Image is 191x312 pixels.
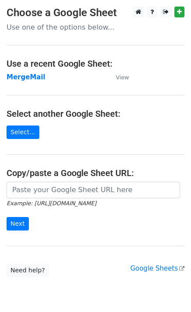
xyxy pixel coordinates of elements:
a: Google Sheets [130,265,184,272]
a: View [107,73,129,81]
h4: Select another Google Sheet: [7,109,184,119]
small: Example: [URL][DOMAIN_NAME] [7,200,96,207]
iframe: Chat Widget [147,270,191,312]
h3: Choose a Google Sheet [7,7,184,19]
a: Need help? [7,264,49,277]
h4: Copy/paste a Google Sheet URL: [7,168,184,178]
p: Use one of the options below... [7,23,184,32]
a: MergeMail [7,73,45,81]
small: View [116,74,129,81]
input: Paste your Google Sheet URL here [7,182,180,198]
h4: Use a recent Google Sheet: [7,58,184,69]
a: Select... [7,125,39,139]
input: Next [7,217,29,231]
